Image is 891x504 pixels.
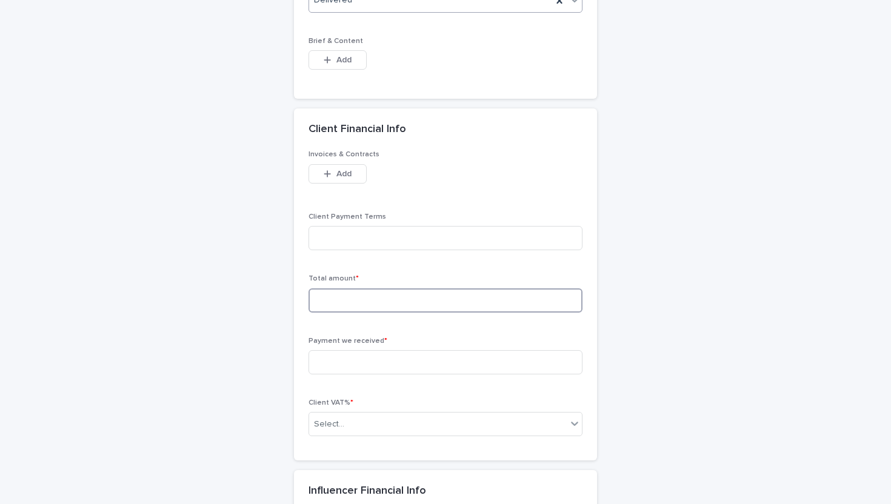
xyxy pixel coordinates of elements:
div: Select... [314,418,344,431]
span: Client VAT% [309,399,353,406]
span: Invoices & Contracts [309,151,379,158]
span: Payment we received [309,337,387,345]
span: Brief & Content [309,38,363,45]
span: Add [336,56,352,64]
button: Add [309,164,367,184]
h2: Influencer Financial Info [309,485,426,498]
span: Total amount [309,275,359,282]
button: Add [309,50,367,70]
span: Add [336,170,352,178]
span: Client Payment Terms [309,213,386,220]
h2: Client Financial Info [309,123,406,136]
